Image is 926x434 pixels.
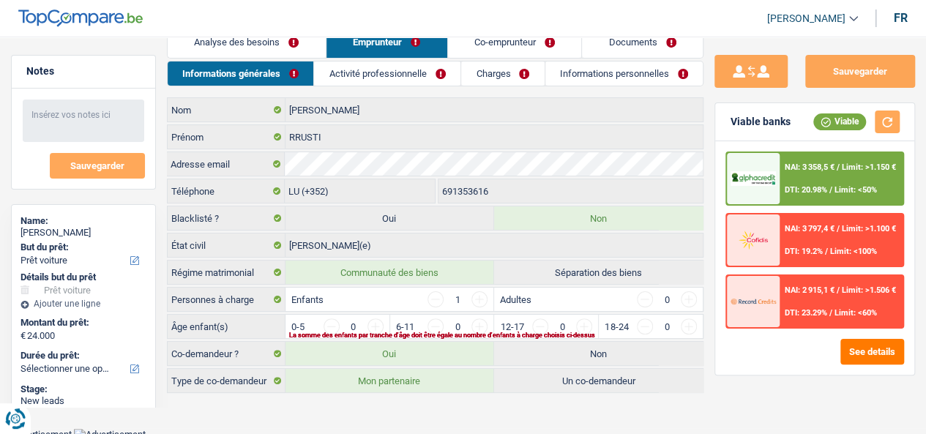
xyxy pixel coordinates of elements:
[784,185,826,195] span: DTI: 20.98%
[168,288,285,311] label: Personnes à charge
[582,26,703,58] a: Documents
[834,308,876,318] span: Limit: <60%
[731,229,776,252] img: Cofidis
[500,295,531,304] label: Adultes
[291,322,305,332] label: 0-5
[836,224,839,233] span: /
[451,295,464,304] div: 1
[448,26,582,58] a: Co-emprunteur
[829,185,832,195] span: /
[20,395,146,407] div: New leads
[829,308,832,318] span: /
[784,308,826,318] span: DTI: 23.29%
[167,152,285,176] label: Adresse email
[660,295,673,304] div: 0
[285,261,494,284] label: Communauté des biens
[461,61,545,86] a: Charges
[494,369,703,392] label: Un co-demandeur
[20,215,146,227] div: Name:
[824,247,827,256] span: /
[20,350,143,362] label: Durée du prêt:
[805,55,915,88] button: Sauvegarder
[813,113,866,130] div: Viable
[784,162,834,172] span: NAI: 3 358,5 €
[894,11,908,25] div: fr
[168,206,285,230] label: Blacklisté ?
[26,65,141,78] h5: Notes
[494,261,703,284] label: Séparation des biens
[168,125,285,149] label: Prénom
[841,224,895,233] span: Limit: >1.100 €
[755,7,858,31] a: [PERSON_NAME]
[841,162,895,172] span: Limit: >1.150 €
[438,179,703,203] input: 242627
[347,322,360,332] div: 0
[545,61,703,86] a: Informations personnelles
[314,61,460,86] a: Activité professionnelle
[494,342,703,365] label: Non
[836,162,839,172] span: /
[50,153,145,179] button: Sauvegarder
[784,285,834,295] span: NAI: 2 915,1 €
[20,317,143,329] label: Montant du prêt:
[829,247,876,256] span: Limit: <100%
[20,227,146,239] div: [PERSON_NAME]
[70,161,124,171] span: Sauvegarder
[168,179,285,203] label: Téléphone
[168,233,285,257] label: État civil
[836,285,839,295] span: /
[168,98,285,121] label: Nom
[168,369,285,392] label: Type de co-demandeur
[20,330,26,342] span: €
[291,295,324,304] label: Enfants
[168,26,326,58] a: Analyse des besoins
[285,342,494,365] label: Oui
[730,116,790,128] div: Viable banks
[494,206,703,230] label: Non
[784,247,822,256] span: DTI: 19.2%
[168,261,285,284] label: Régime matrimonial
[841,285,895,295] span: Limit: >1.506 €
[731,171,776,185] img: AlphaCredit
[784,224,834,233] span: NAI: 3 797,4 €
[168,342,285,365] label: Co-demandeur ?
[289,332,660,338] div: La somme des enfants par tranche d'âge doit être égale au nombre d'enfants à charge choisis ci-de...
[326,26,447,58] a: Emprunteur
[168,61,314,86] a: Informations générales
[20,299,146,309] div: Ajouter une ligne
[20,384,146,395] div: Stage:
[20,242,143,253] label: But du prêt:
[285,206,494,230] label: Oui
[20,272,146,283] div: Détails but du prêt
[285,369,494,392] label: Mon partenaire
[18,10,143,27] img: TopCompare Logo
[731,291,776,313] img: Record Credits
[168,315,285,338] label: Âge enfant(s)
[834,185,876,195] span: Limit: <50%
[840,339,904,364] button: See details
[767,12,845,25] span: [PERSON_NAME]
